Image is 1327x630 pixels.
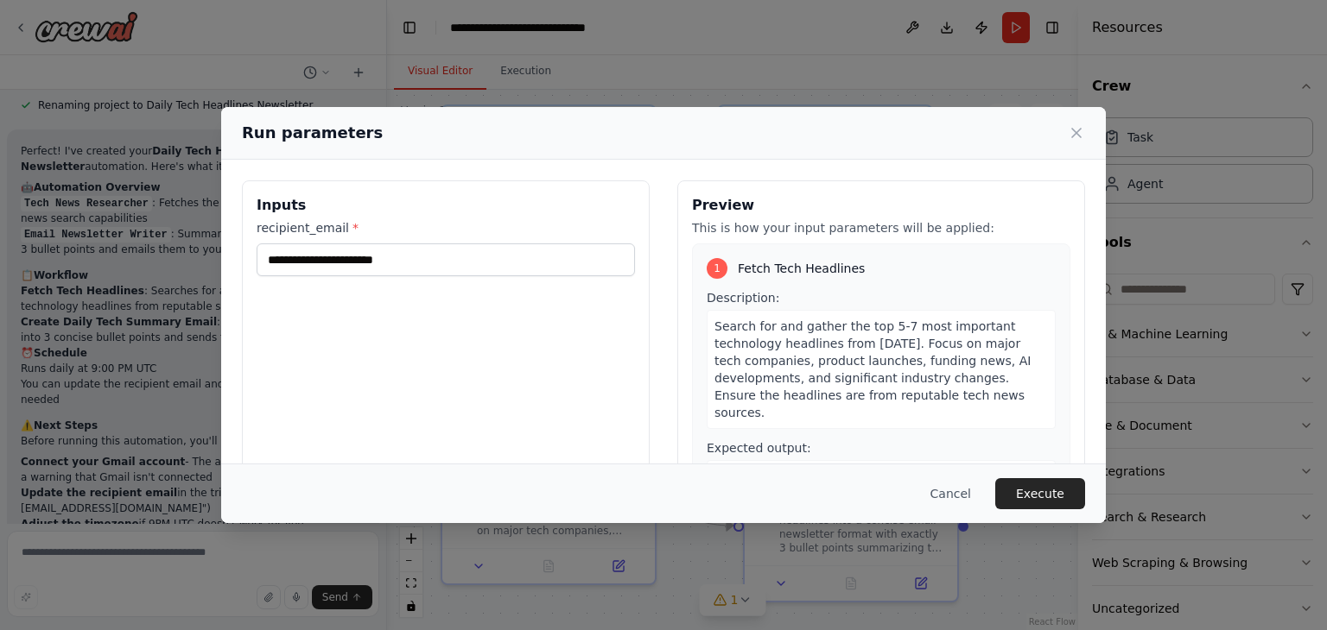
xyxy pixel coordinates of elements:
p: This is how your input parameters will be applied: [692,219,1070,236]
h3: Preview [692,195,1070,216]
button: Execute [995,478,1085,509]
div: 1 [707,258,727,279]
h3: Inputs [257,195,635,216]
button: Cancel [917,478,985,509]
span: Description: [707,291,779,305]
span: Search for and gather the top 5-7 most important technology headlines from [DATE]. Focus on major... [714,319,1031,419]
h2: Run parameters [242,121,383,145]
span: Expected output: [707,441,811,455]
span: Fetch Tech Headlines [738,260,865,277]
label: recipient_email [257,219,635,236]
